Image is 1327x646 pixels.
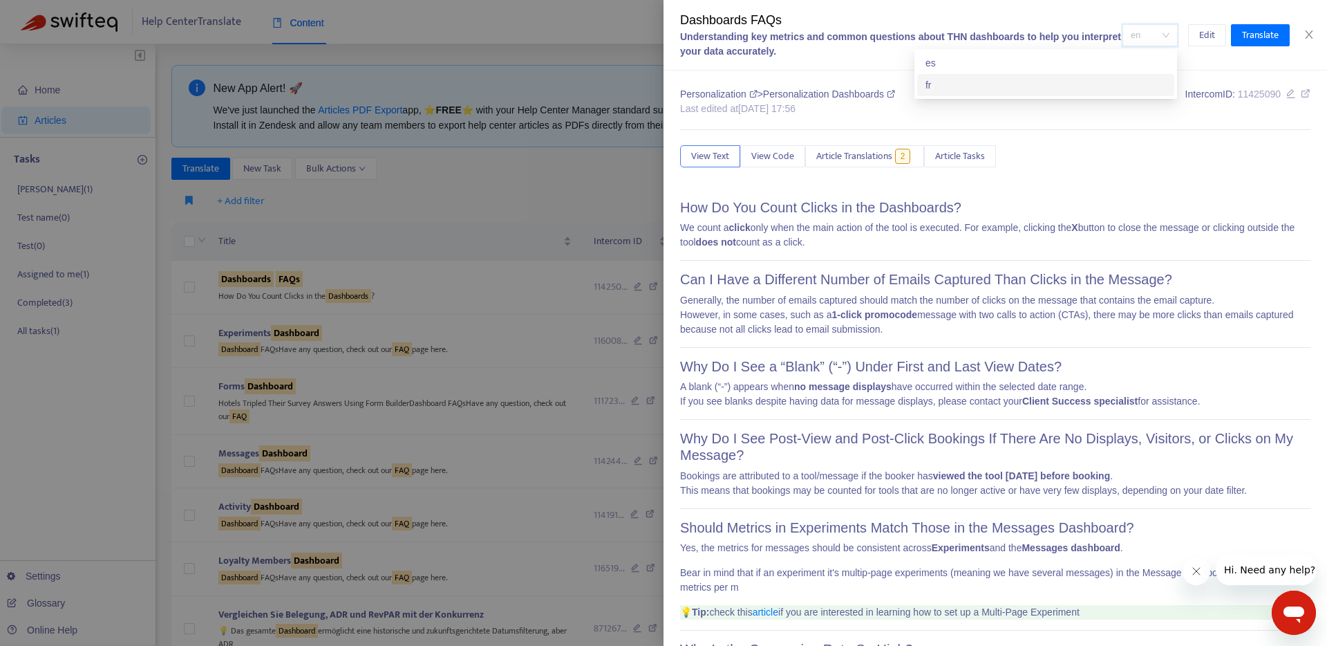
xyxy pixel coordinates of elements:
span: Edit [1199,28,1215,43]
button: Translate [1231,24,1290,46]
iframe: Message from company [1216,555,1316,585]
span: Article Tasks [935,149,985,164]
span: 2 [895,149,911,164]
p: A blank (“-”) appears when have occurred within the selected date range. If you see blanks despit... [680,380,1310,409]
b: Tip: [692,607,709,618]
span: Translate [1242,28,1279,43]
b: Messages dashboard [1022,542,1120,553]
span: Article Translations [816,149,892,164]
p: Bear in mind that if an experiment it's multip-page experiments (meaning we have several messages... [680,566,1310,595]
button: View Text [680,145,740,167]
span: Personalization Dashboards [763,89,895,100]
h2: Can I Have a Different Number of Emails Captured Than Clicks in the Message? [680,271,1310,288]
div: es [917,52,1174,74]
span: Personalization > [680,89,763,100]
b: X [1071,222,1077,233]
h2: Should Metrics in Experiments Match Those in the Messages Dashboard? [680,519,1310,536]
span: en [1131,25,1169,46]
span: close [1304,29,1315,40]
div: Dashboards FAQs [680,11,1122,30]
span: View Text [691,149,729,164]
span: 11425090 [1238,89,1281,100]
button: View Code [740,145,805,167]
p: We count a only when the main action of the tool is executed. For example, clicking the button to... [680,221,1310,250]
b: 1-click promocode [831,309,917,320]
iframe: Button to launch messaging window [1272,591,1316,635]
b: Client Success specialist [1022,396,1138,407]
button: Article Translations2 [805,145,924,167]
div: Understanding key metrics and common questions about THN dashboards to help you interpret your da... [680,30,1122,59]
div: es [925,55,1166,71]
b: viewed the tool [DATE] before booking [933,470,1110,481]
h2: Why Do I See Post-View and Post-Click Bookings If There Are No Displays, Visitors, or Clicks on M... [680,430,1310,463]
span: View Code [751,149,794,164]
p: 💡 check this if you are interested in learning how to set up a Multi-Page Experiment [680,605,1310,620]
button: Edit [1188,24,1226,46]
b: does not [696,237,736,248]
iframe: Close message [1183,557,1210,585]
h2: How Do You Count Clicks in the Dashboards? [680,199,1310,216]
p: Yes, the metrics for messages should be consistent across and the . [680,541,1310,555]
p: Bookings are attributed to a tool/message if the booker has . This means that bookings may be cou... [680,469,1310,498]
div: Intercom ID: [1185,87,1310,116]
b: Experiments [932,542,990,553]
p: Generally, the number of emails captured should match the number of clicks on the message that co... [680,293,1310,337]
div: fr [925,77,1166,93]
div: Last edited at [DATE] 17:56 [680,102,895,116]
div: fr [917,74,1174,96]
b: no message displays [794,381,892,392]
h2: Why Do I See a “Blank” (“-”) Under First and Last View Dates? [680,358,1310,375]
button: Close [1299,28,1319,41]
button: Article Tasks [924,145,996,167]
a: article [753,607,778,618]
b: click [729,222,751,233]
